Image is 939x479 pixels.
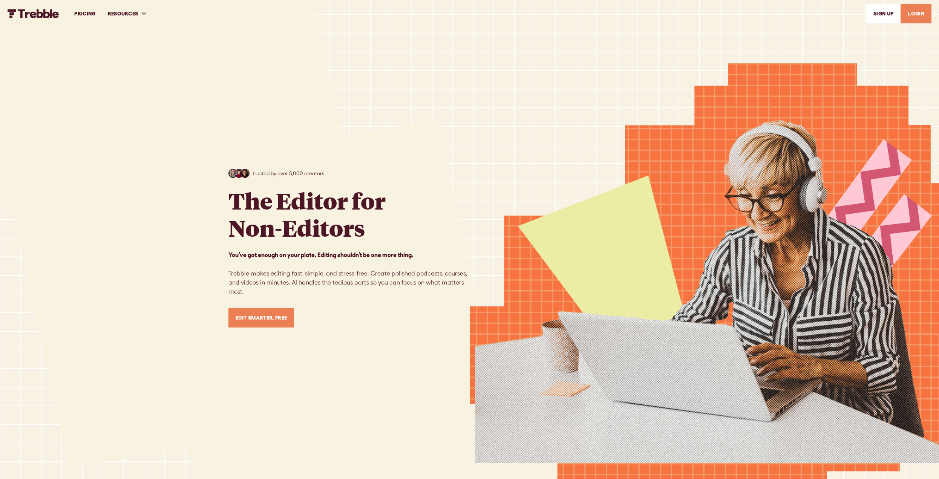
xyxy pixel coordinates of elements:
div: RESOURCES [108,10,138,18]
strong: You’ve got enough on your plate. Editing shouldn’t be one more thing. ‍ [228,251,413,258]
p: trusted by over 5,000 creators [253,170,324,178]
h1: The Editor for Non-Editors [228,187,386,241]
a: Edit Smarter, Free [228,308,294,327]
a: SIGn UP [866,4,901,23]
a: PRICING [68,1,101,27]
img: Trebble FM Logo [8,9,59,18]
a: home [8,9,59,18]
p: Trebble makes editing fast, simple, and stress-free. Create polished podcasts, courses, and video... [228,250,470,296]
a: LOGIN [901,4,931,23]
div: RESOURCES [102,1,153,27]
